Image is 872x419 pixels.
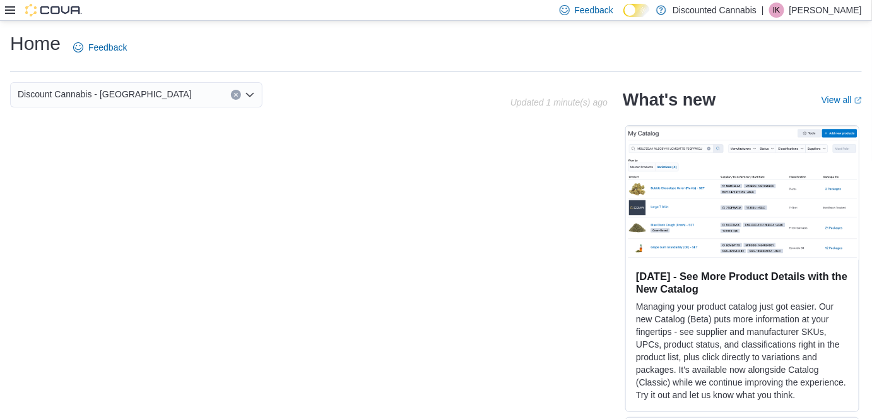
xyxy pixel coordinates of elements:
[25,4,82,16] img: Cova
[623,4,650,17] input: Dark Mode
[822,95,862,105] a: View allExternal link
[88,41,127,54] span: Feedback
[854,97,862,104] svg: External link
[68,35,132,60] a: Feedback
[762,3,764,18] p: |
[769,3,784,18] div: Isabella Kerr
[245,90,255,100] button: Open list of options
[10,31,61,56] h1: Home
[773,3,780,18] span: IK
[673,3,757,18] p: Discounted Cannabis
[636,270,849,295] h3: [DATE] - See More Product Details with the New Catalog
[575,4,613,16] span: Feedback
[18,87,192,102] span: Discount Cannabis - [GEOGRAPHIC_DATA]
[231,90,241,100] button: Clear input
[789,3,862,18] p: [PERSON_NAME]
[510,97,608,107] p: Updated 1 minute(s) ago
[623,90,716,110] h2: What's new
[636,300,849,401] p: Managing your product catalog just got easier. Our new Catalog (Beta) puts more information at yo...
